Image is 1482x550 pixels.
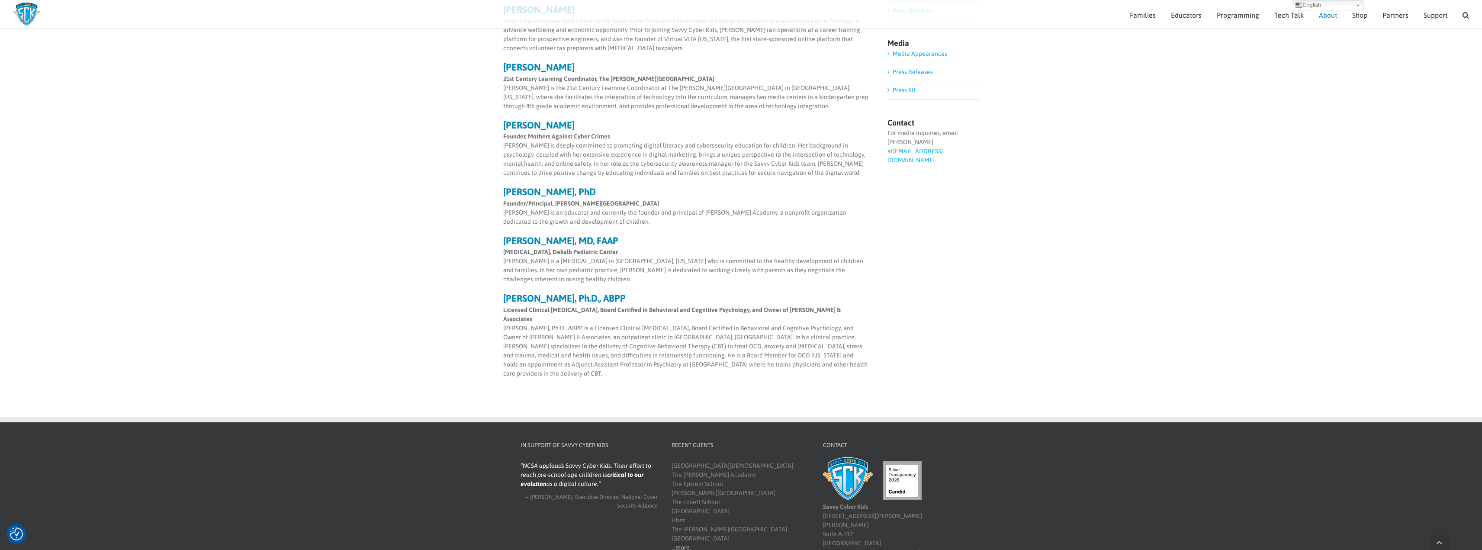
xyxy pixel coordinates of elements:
[887,119,979,127] h4: Contact
[887,129,979,165] div: For media inquiries, email [PERSON_NAME] at .
[521,461,658,489] blockquote: NCSA applauds Savvy Cyber Kids. Their effort to reach pre-school age children is as a digital cul...
[823,503,868,510] b: Savvy Cyber Kids
[1424,12,1447,19] span: Support
[1171,12,1202,19] span: Educators
[823,441,961,450] h4: Contact
[503,199,869,226] p: [PERSON_NAME] is an educator and currently the founder and principal of [PERSON_NAME] Academy, a ...
[1382,12,1408,19] span: Partners
[503,293,626,304] strong: [PERSON_NAME], Ph.D., ABPP
[10,527,23,540] img: Revisit consent button
[1130,12,1156,19] span: Families
[503,119,575,131] strong: [PERSON_NAME]
[503,200,659,207] strong: Founder/Principal, [PERSON_NAME][GEOGRAPHIC_DATA]
[1352,12,1367,19] span: Shop
[1319,12,1337,19] span: About
[521,441,658,450] h4: In Support of Savvy Cyber Kids
[530,494,572,500] span: [PERSON_NAME]
[503,248,618,255] strong: [MEDICAL_DATA], Dekalb Pediatric Center
[503,248,869,284] p: [PERSON_NAME] is a [MEDICAL_DATA] in [GEOGRAPHIC_DATA], [US_STATE] who is committed to the health...
[503,306,869,378] p: [PERSON_NAME], Ph.D., ABPP, is a Licensed Clinical [MEDICAL_DATA], Board Certified in Behavioral ...
[1217,12,1259,19] span: Programming
[1296,2,1302,9] img: en
[617,494,658,509] span: National Cyber Security Alliance
[823,457,873,500] img: Savvy Cyber Kids
[893,68,933,75] a: Press Releases
[887,148,943,164] a: [EMAIL_ADDRESS][DOMAIN_NAME]
[1274,12,1304,19] span: Tech Talk
[10,527,23,540] button: Consent Preferences
[503,74,869,111] p: [PERSON_NAME] is the 21st Century Learning Coordinator at The [PERSON_NAME][GEOGRAPHIC_DATA] in [...
[672,441,809,450] h4: Recent Clients
[883,461,922,500] img: candid-seal-silver-2025.svg
[503,132,869,177] p: [PERSON_NAME] is deeply committed to promoting digital literacy and cybersecurity education for c...
[893,87,916,93] a: Press Kit
[575,494,619,500] span: Executive Director
[503,16,869,53] p: Tylar is the consumer tech columnist for Savvy Cyber Kids and is committed to helping organizatio...
[503,75,714,82] strong: 21st Century Learning Coordinator, The [PERSON_NAME][GEOGRAPHIC_DATA]
[893,50,947,57] a: Media Appearances
[503,186,596,197] strong: [PERSON_NAME], PhD
[13,2,40,26] img: Savvy Cyber Kids Logo
[503,61,575,73] strong: [PERSON_NAME]
[503,235,618,246] strong: [PERSON_NAME], MD, FAAP
[887,39,979,47] h4: Media
[503,133,610,140] strong: Founder, Mothers Against Cyber Crimes
[503,306,841,322] strong: Licensed Clinical [MEDICAL_DATA], Board Certified in Behavioral and Cognitive Psychology, and Own...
